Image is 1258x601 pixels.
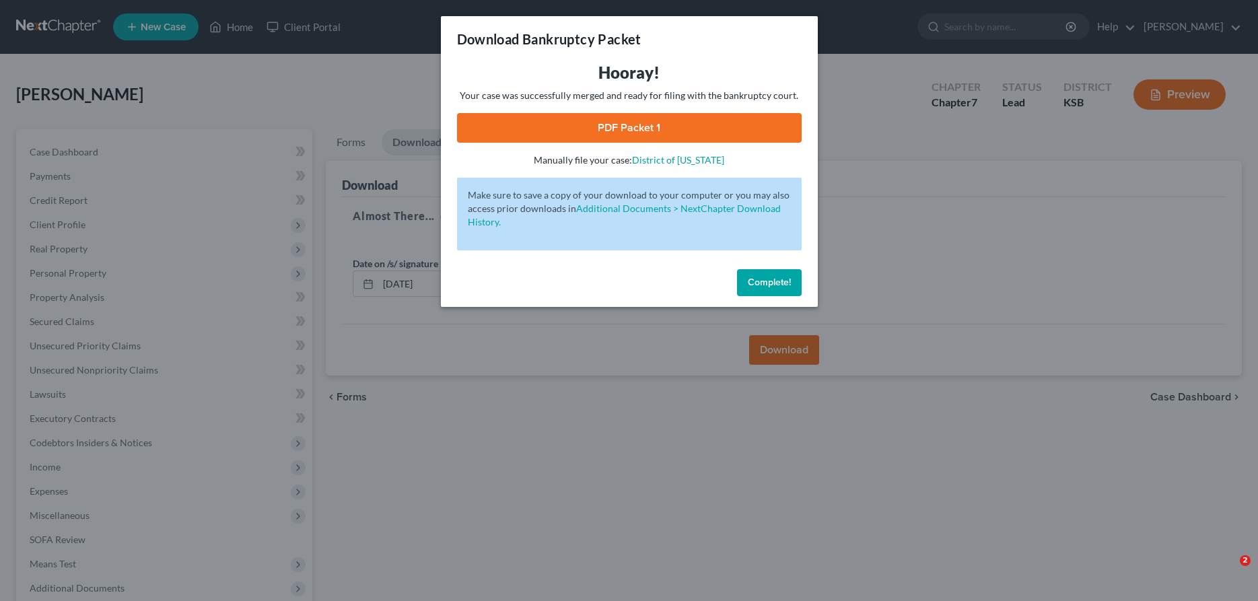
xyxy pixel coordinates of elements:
[457,62,802,83] h3: Hooray!
[1212,555,1245,588] iframe: Intercom live chat
[457,153,802,167] p: Manually file your case:
[457,113,802,143] a: PDF Packet 1
[748,277,791,288] span: Complete!
[457,30,641,48] h3: Download Bankruptcy Packet
[737,269,802,296] button: Complete!
[457,89,802,102] p: Your case was successfully merged and ready for filing with the bankruptcy court.
[632,154,724,166] a: District of [US_STATE]
[468,188,791,229] p: Make sure to save a copy of your download to your computer or you may also access prior downloads in
[468,203,781,227] a: Additional Documents > NextChapter Download History.
[1240,555,1251,566] span: 2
